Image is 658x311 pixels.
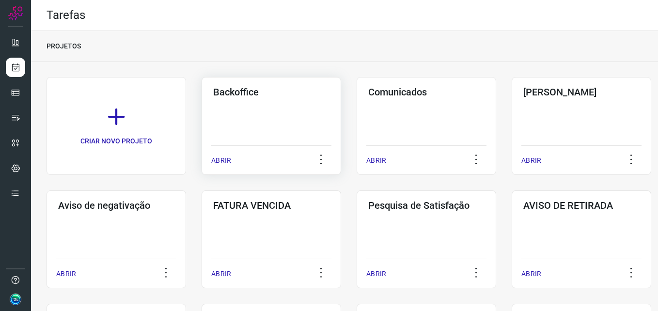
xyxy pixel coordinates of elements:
p: ABRIR [366,269,386,279]
p: ABRIR [521,269,541,279]
h3: Backoffice [213,86,329,98]
h3: AVISO DE RETIRADA [523,200,640,211]
img: d1faacb7788636816442e007acca7356.jpg [10,294,21,305]
p: ABRIR [211,269,231,279]
p: ABRIR [366,155,386,166]
p: ABRIR [521,155,541,166]
h3: [PERSON_NAME] [523,86,640,98]
p: CRIAR NOVO PROJETO [80,136,152,146]
p: PROJETOS [47,41,81,51]
p: ABRIR [211,155,231,166]
p: ABRIR [56,269,76,279]
h3: FATURA VENCIDA [213,200,329,211]
h3: Aviso de negativação [58,200,174,211]
h3: Comunicados [368,86,485,98]
h2: Tarefas [47,8,85,22]
img: Logo [8,6,23,20]
h3: Pesquisa de Satisfação [368,200,485,211]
